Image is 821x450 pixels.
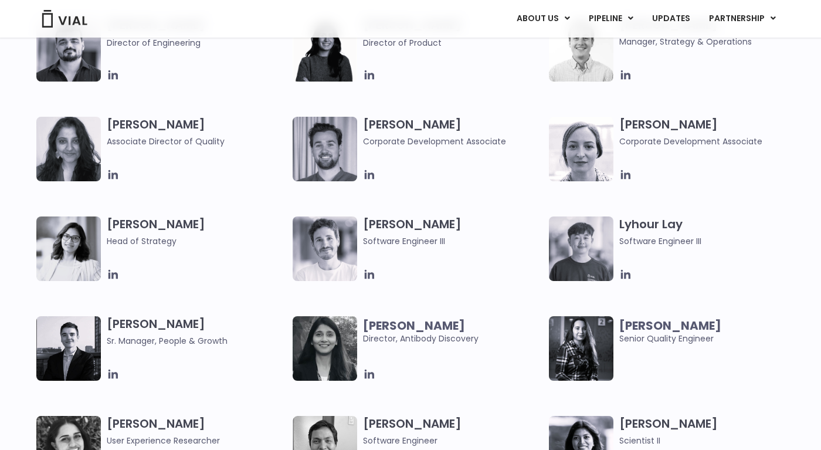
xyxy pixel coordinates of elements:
h3: [PERSON_NAME] [107,416,287,447]
span: Software Engineer III [363,235,543,248]
a: PIPELINEMenu Toggle [579,9,642,29]
span: Director of Engineering [107,37,201,49]
img: Headshot of smiling woman named Beatrice [549,117,613,181]
img: Image of smiling woman named Pree [36,216,101,281]
span: Associate Director of Quality [107,135,287,148]
h3: [PERSON_NAME] [619,117,799,148]
h3: [PERSON_NAME] [107,216,287,248]
h3: [PERSON_NAME] [363,416,543,447]
img: Headshot of smiling woman named Swati [293,316,357,381]
span: Corporate Development Associate [363,135,543,148]
b: [PERSON_NAME] [363,317,465,334]
span: Software Engineer [363,434,543,447]
a: PARTNERSHIPMenu Toggle [700,9,785,29]
span: Director, Antibody Discovery [363,319,543,345]
h3: [PERSON_NAME] [107,117,287,148]
span: Software Engineer III [619,235,799,248]
b: [PERSON_NAME] [619,317,721,334]
span: Corporate Development Associate [619,135,799,148]
span: Manager, Strategy & Operations [619,35,799,48]
span: Director of Product [363,37,442,49]
h3: [PERSON_NAME] [363,117,543,148]
img: Ly [549,216,613,281]
img: Smiling woman named Ira [293,17,357,82]
img: Headshot of smiling man named Fran [293,216,357,281]
span: User Experience Researcher [107,434,287,447]
img: Smiling man named Owen [36,316,101,381]
span: Head of Strategy [107,235,287,248]
span: Scientist II [619,434,799,447]
span: Sr. Manager, People & Growth [107,334,287,347]
img: Kyle Mayfield [549,17,613,82]
img: Image of smiling man named Thomas [293,117,357,181]
h3: [PERSON_NAME] [107,316,287,347]
img: Vial Logo [41,10,88,28]
h3: Lyhour Lay [619,216,799,248]
h3: [PERSON_NAME] [363,216,543,248]
h3: [PERSON_NAME] [619,416,799,447]
a: UPDATES [643,9,699,29]
img: Headshot of smiling woman named Bhavika [36,117,101,181]
img: Igor [36,17,101,82]
span: Senior Quality Engineer [619,319,799,345]
a: ABOUT USMenu Toggle [507,9,579,29]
